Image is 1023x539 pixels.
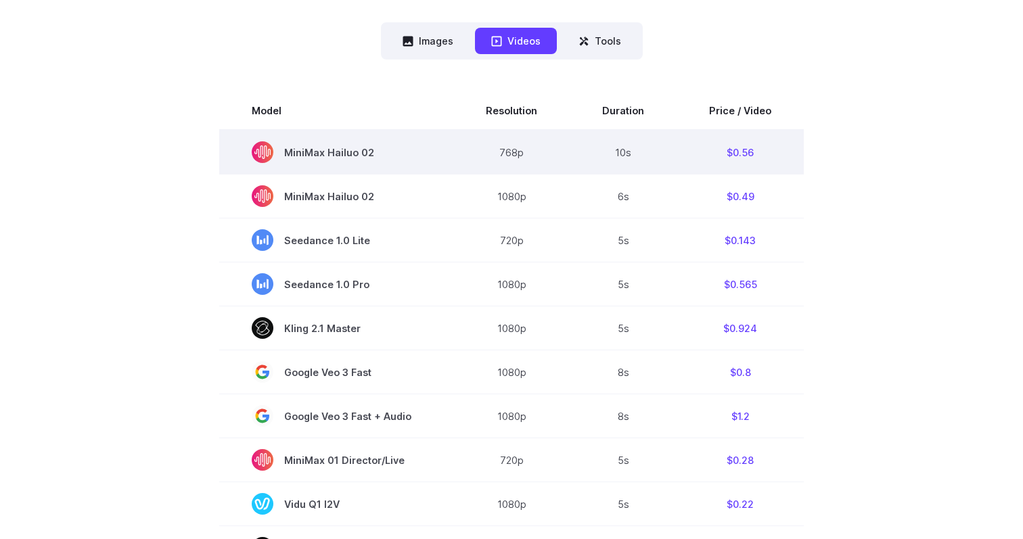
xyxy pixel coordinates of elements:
td: 720p [453,438,570,482]
td: $0.565 [677,262,804,306]
td: 5s [570,482,677,526]
span: Google Veo 3 Fast + Audio [252,405,421,427]
td: 5s [570,306,677,350]
td: 1080p [453,482,570,526]
td: $0.28 [677,438,804,482]
td: $0.143 [677,218,804,262]
span: MiniMax 01 Director/Live [252,449,421,471]
td: 1080p [453,174,570,218]
td: $0.22 [677,482,804,526]
span: Vidu Q1 I2V [252,493,421,515]
td: $0.924 [677,306,804,350]
td: 1080p [453,394,570,438]
td: 5s [570,262,677,306]
th: Duration [570,92,677,130]
td: 1080p [453,350,570,394]
span: MiniMax Hailuo 02 [252,141,421,163]
td: 1080p [453,306,570,350]
button: Images [386,28,470,54]
th: Resolution [453,92,570,130]
td: $0.56 [677,130,804,174]
td: 10s [570,130,677,174]
td: 6s [570,174,677,218]
th: Price / Video [677,92,804,130]
td: $0.8 [677,350,804,394]
button: Tools [562,28,637,54]
button: Videos [475,28,557,54]
td: 8s [570,394,677,438]
span: Seedance 1.0 Lite [252,229,421,251]
td: $0.49 [677,174,804,218]
td: 5s [570,218,677,262]
span: MiniMax Hailuo 02 [252,185,421,207]
th: Model [219,92,453,130]
span: Kling 2.1 Master [252,317,421,339]
td: $1.2 [677,394,804,438]
span: Google Veo 3 Fast [252,361,421,383]
td: 720p [453,218,570,262]
td: 5s [570,438,677,482]
td: 8s [570,350,677,394]
td: 768p [453,130,570,174]
td: 1080p [453,262,570,306]
span: Seedance 1.0 Pro [252,273,421,295]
